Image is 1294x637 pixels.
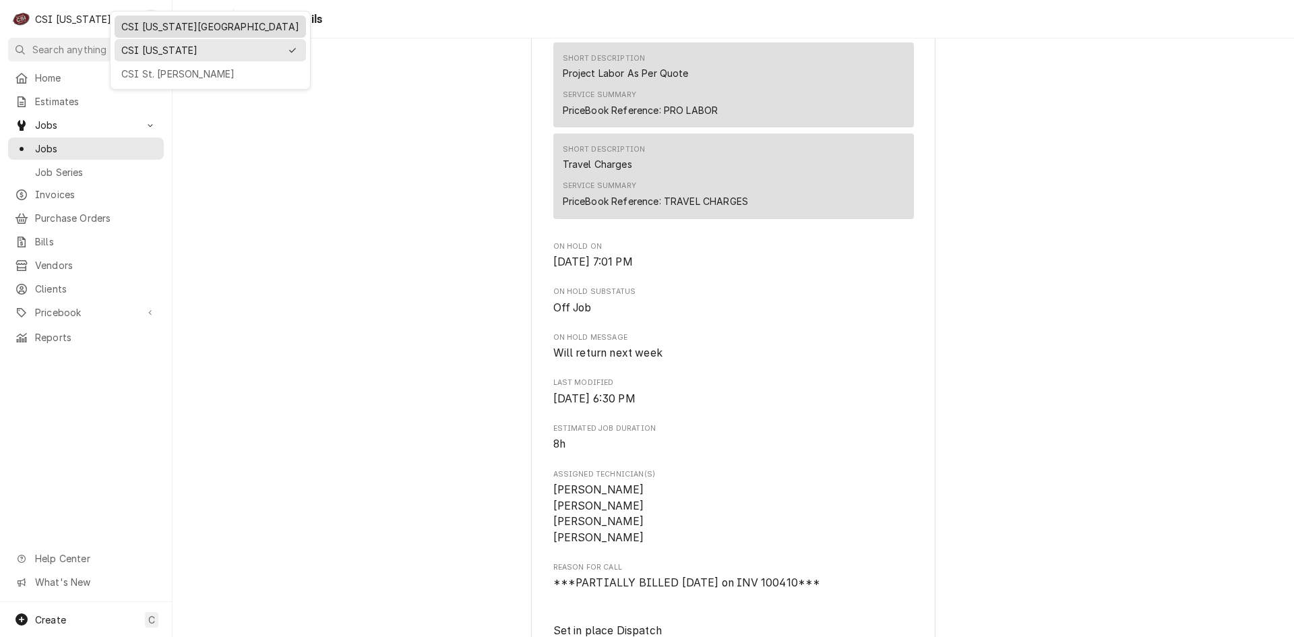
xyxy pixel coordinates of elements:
[121,43,280,57] div: CSI [US_STATE]
[121,67,299,81] div: CSI St. [PERSON_NAME]
[8,138,164,160] a: Go to Jobs
[35,142,157,156] span: Jobs
[121,20,299,34] div: CSI [US_STATE][GEOGRAPHIC_DATA]
[35,165,157,179] span: Job Series
[8,161,164,183] a: Go to Job Series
